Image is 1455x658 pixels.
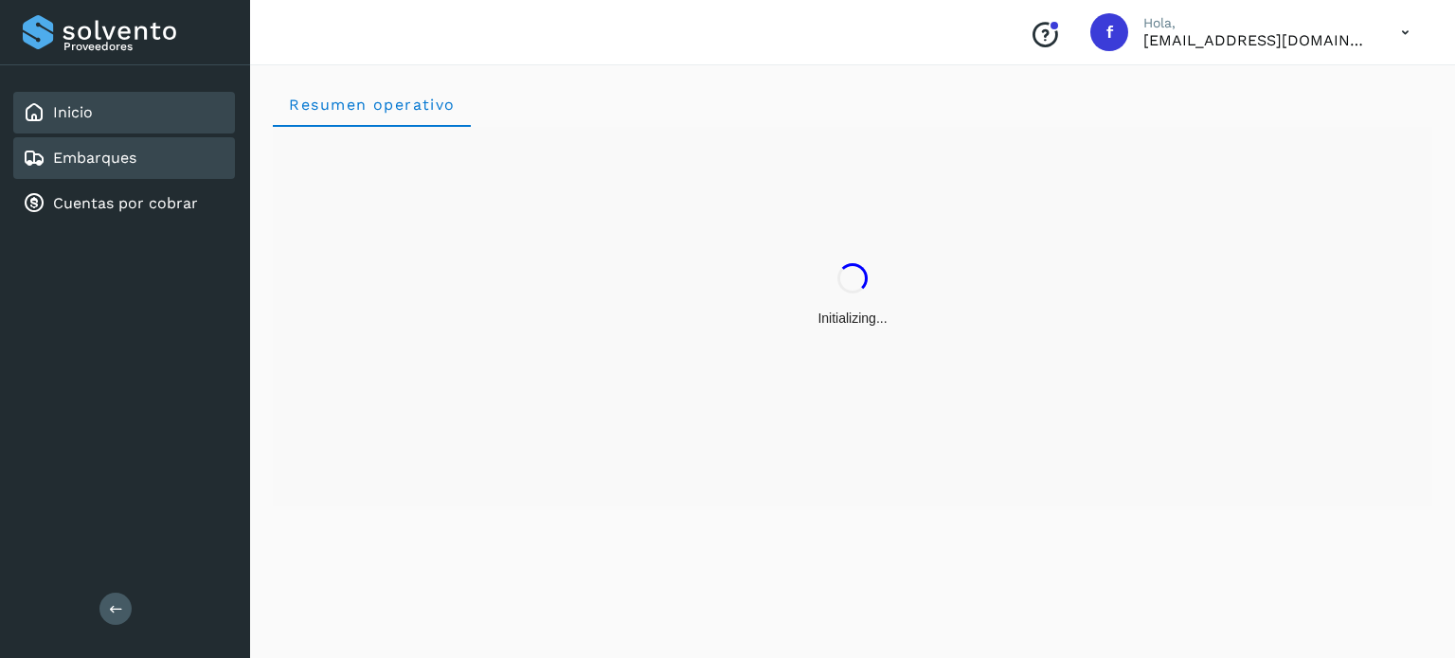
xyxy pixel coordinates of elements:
[53,194,198,212] a: Cuentas por cobrar
[1143,15,1371,31] p: Hola,
[1143,31,1371,49] p: fyc3@mexamerik.com
[288,96,456,114] span: Resumen operativo
[53,149,136,167] a: Embarques
[13,137,235,179] div: Embarques
[13,92,235,133] div: Inicio
[53,103,93,121] a: Inicio
[63,40,227,53] p: Proveedores
[13,183,235,224] div: Cuentas por cobrar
